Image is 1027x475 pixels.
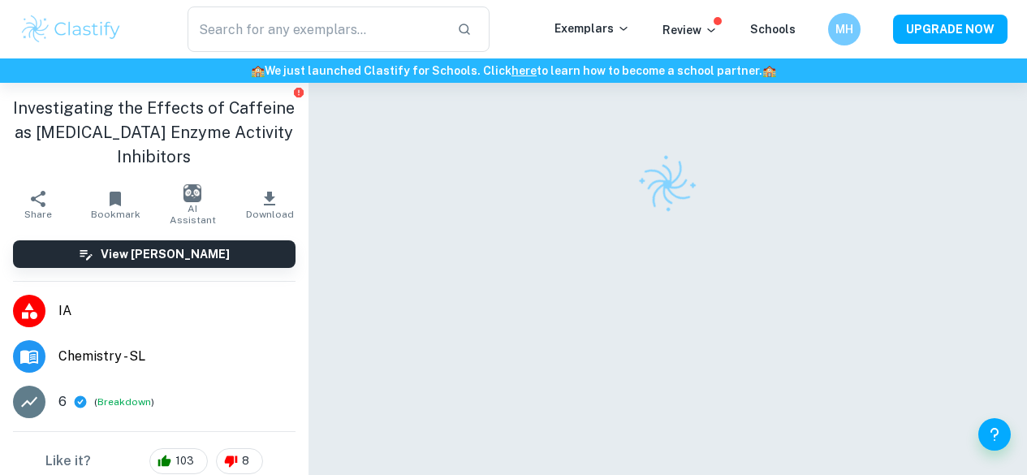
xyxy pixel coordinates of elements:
p: Review [662,21,718,39]
div: 8 [216,448,263,474]
span: 8 [233,453,258,469]
span: Share [24,209,52,220]
div: 103 [149,448,208,474]
span: 🏫 [762,64,776,77]
button: UPGRADE NOW [893,15,1008,44]
span: IA [58,301,296,321]
span: Download [246,209,294,220]
span: 103 [166,453,203,469]
a: here [511,64,537,77]
h6: Like it? [45,451,91,471]
img: Clastify logo [628,145,708,225]
button: View [PERSON_NAME] [13,240,296,268]
p: 6 [58,392,67,412]
img: AI Assistant [183,184,201,202]
button: Download [231,182,309,227]
span: Chemistry - SL [58,347,296,366]
span: 🏫 [251,64,265,77]
span: ( ) [94,395,154,410]
input: Search for any exemplars... [188,6,444,52]
span: AI Assistant [164,203,222,226]
span: Bookmark [91,209,140,220]
img: Clastify logo [19,13,123,45]
h6: We just launched Clastify for Schools. Click to learn how to become a school partner. [3,62,1024,80]
h6: MH [835,20,854,38]
h1: Investigating the Effects of Caffeine as [MEDICAL_DATA] Enzyme Activity Inhibitors [13,96,296,169]
p: Exemplars [554,19,630,37]
button: Help and Feedback [978,418,1011,451]
button: Bookmark [77,182,154,227]
button: MH [828,13,861,45]
h6: View [PERSON_NAME] [101,245,230,263]
button: Breakdown [97,395,151,409]
a: Schools [750,23,796,36]
button: AI Assistant [154,182,231,227]
button: Report issue [293,86,305,98]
